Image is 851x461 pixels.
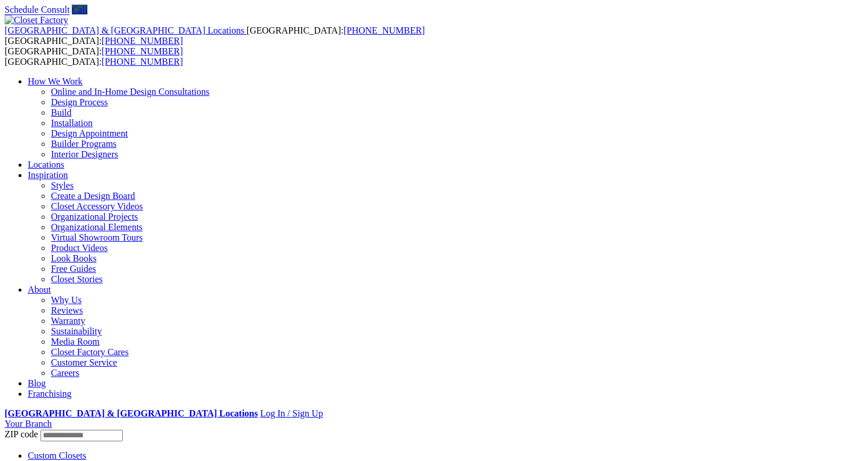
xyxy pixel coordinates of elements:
[102,46,183,56] a: [PHONE_NUMBER]
[5,25,247,35] a: [GEOGRAPHIC_DATA] & [GEOGRAPHIC_DATA] Locations
[51,118,93,128] a: Installation
[51,180,74,190] a: Styles
[5,419,52,429] a: Your Branch
[102,36,183,46] a: [PHONE_NUMBER]
[51,233,143,242] a: Virtual Showroom Tours
[51,326,102,336] a: Sustainability
[51,149,118,159] a: Interior Designers
[51,128,128,138] a: Design Appointment
[5,5,69,14] a: Schedule Consult
[51,222,142,232] a: Organizational Elements
[5,25,244,35] span: [GEOGRAPHIC_DATA] & [GEOGRAPHIC_DATA] Locations
[51,295,82,305] a: Why Us
[51,191,135,201] a: Create a Design Board
[51,87,210,97] a: Online and In-Home Design Consultations
[51,139,116,149] a: Builder Programs
[51,97,108,107] a: Design Process
[260,408,322,418] a: Log In / Sign Up
[28,451,86,460] a: Custom Closets
[28,378,46,388] a: Blog
[41,430,123,441] input: Enter your Zip code
[5,25,425,46] span: [GEOGRAPHIC_DATA]: [GEOGRAPHIC_DATA]:
[102,57,183,67] a: [PHONE_NUMBER]
[28,170,68,180] a: Inspiration
[51,201,143,211] a: Closet Accessory Videos
[343,25,424,35] a: [PHONE_NUMBER]
[51,253,97,263] a: Look Books
[51,212,138,222] a: Organizational Projects
[51,274,102,284] a: Closet Stories
[51,368,79,378] a: Careers
[5,15,68,25] img: Closet Factory
[28,76,83,86] a: How We Work
[51,243,108,253] a: Product Videos
[51,108,72,117] a: Build
[51,264,96,274] a: Free Guides
[5,408,258,418] a: [GEOGRAPHIC_DATA] & [GEOGRAPHIC_DATA] Locations
[51,347,129,357] a: Closet Factory Cares
[72,5,87,14] a: Call
[28,389,72,399] a: Franchising
[51,357,117,367] a: Customer Service
[5,429,38,439] span: ZIP code
[28,160,64,169] a: Locations
[5,46,183,67] span: [GEOGRAPHIC_DATA]: [GEOGRAPHIC_DATA]:
[51,316,85,326] a: Warranty
[51,305,83,315] a: Reviews
[51,337,100,346] a: Media Room
[28,285,51,294] a: About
